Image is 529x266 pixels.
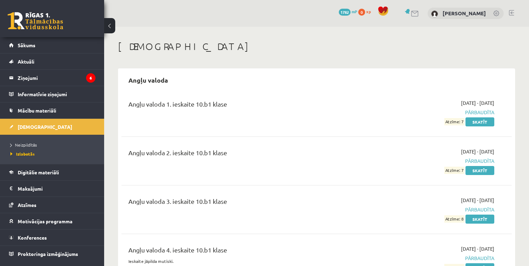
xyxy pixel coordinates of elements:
[10,142,37,148] span: Neizpildītās
[18,218,73,224] span: Motivācijas programma
[18,202,36,208] span: Atzīmes
[366,9,371,14] span: xp
[431,10,438,17] img: Kristīne Matrosova
[358,9,374,14] a: 0 xp
[128,258,369,264] p: Ieskaite jāpilda mutiski.
[443,10,486,17] a: [PERSON_NAME]
[9,53,95,69] a: Aktuāli
[9,70,95,86] a: Ziņojumi6
[339,9,357,14] a: 1782 mP
[444,118,464,125] span: Atzīme: 7
[9,213,95,229] a: Motivācijas programma
[18,107,56,114] span: Mācību materiāli
[461,99,494,107] span: [DATE] - [DATE]
[352,9,357,14] span: mP
[461,197,494,204] span: [DATE] - [DATE]
[128,197,369,209] div: Angļu valoda 3. ieskaite 10.b1 klase
[465,166,494,175] a: Skatīt
[9,181,95,197] a: Maksājumi
[128,245,369,258] div: Angļu valoda 4. ieskaite 10.b1 klase
[465,215,494,224] a: Skatīt
[18,86,95,102] legend: Informatīvie ziņojumi
[86,73,95,83] i: 6
[444,167,464,174] span: Atzīme: 7
[18,42,35,48] span: Sākums
[379,109,494,116] span: Pārbaudīta
[121,72,175,88] h2: Angļu valoda
[9,119,95,135] a: [DEMOGRAPHIC_DATA]
[339,9,351,16] span: 1782
[18,58,34,65] span: Aktuāli
[379,157,494,165] span: Pārbaudīta
[379,255,494,262] span: Pārbaudīta
[9,164,95,180] a: Digitālie materiāli
[10,142,97,148] a: Neizpildītās
[10,151,35,157] span: Izlabotās
[444,215,464,223] span: Atzīme: 8
[18,234,47,241] span: Konferences
[9,246,95,262] a: Proktoringa izmēģinājums
[9,197,95,213] a: Atzīmes
[18,169,59,175] span: Digitālie materiāli
[18,70,95,86] legend: Ziņojumi
[118,41,515,52] h1: [DEMOGRAPHIC_DATA]
[18,251,78,257] span: Proktoringa izmēģinājums
[128,99,369,112] div: Angļu valoda 1. ieskaite 10.b1 klase
[10,151,97,157] a: Izlabotās
[9,37,95,53] a: Sākums
[379,206,494,213] span: Pārbaudīta
[8,12,63,30] a: Rīgas 1. Tālmācības vidusskola
[461,245,494,252] span: [DATE] - [DATE]
[461,148,494,155] span: [DATE] - [DATE]
[18,181,95,197] legend: Maksājumi
[9,230,95,246] a: Konferences
[18,124,72,130] span: [DEMOGRAPHIC_DATA]
[128,148,369,161] div: Angļu valoda 2. ieskaite 10.b1 klase
[358,9,365,16] span: 0
[9,86,95,102] a: Informatīvie ziņojumi
[9,102,95,118] a: Mācību materiāli
[465,117,494,126] a: Skatīt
